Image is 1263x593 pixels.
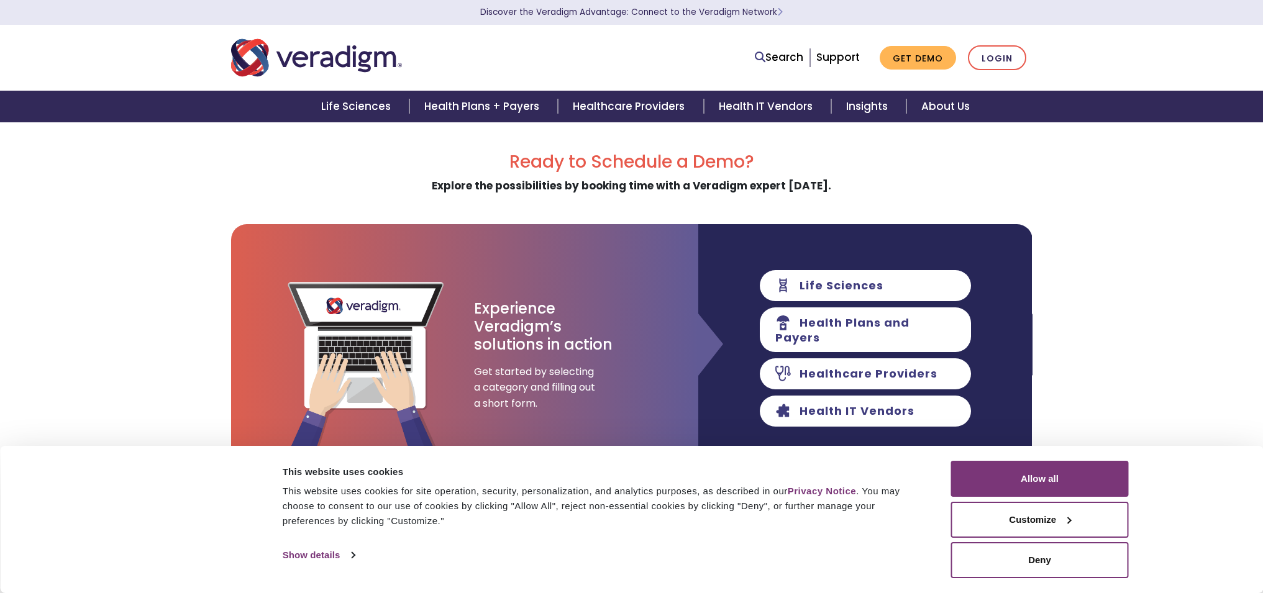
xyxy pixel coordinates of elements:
[951,461,1129,497] button: Allow all
[283,484,923,528] div: This website uses cookies for site operation, security, personalization, and analytics purposes, ...
[231,37,402,78] img: Veradigm logo
[968,45,1026,71] a: Login
[231,152,1033,173] h2: Ready to Schedule a Demo?
[409,91,558,122] a: Health Plans + Payers
[283,464,923,479] div: This website uses cookies
[816,50,860,65] a: Support
[283,546,355,564] a: Show details
[480,6,783,18] a: Discover the Veradigm Advantage: Connect to the Veradigm NetworkLearn More
[704,91,831,122] a: Health IT Vendors
[777,6,783,18] span: Learn More
[306,91,409,122] a: Life Sciences
[432,178,831,193] strong: Explore the possibilities by booking time with a Veradigm expert [DATE].
[831,91,906,122] a: Insights
[474,300,614,353] h3: Experience Veradigm’s solutions in action
[788,486,856,496] a: Privacy Notice
[474,364,598,412] span: Get started by selecting a category and filling out a short form.
[951,542,1129,578] button: Deny
[951,502,1129,538] button: Customize
[880,46,956,70] a: Get Demo
[558,91,703,122] a: Healthcare Providers
[755,49,803,66] a: Search
[906,91,985,122] a: About Us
